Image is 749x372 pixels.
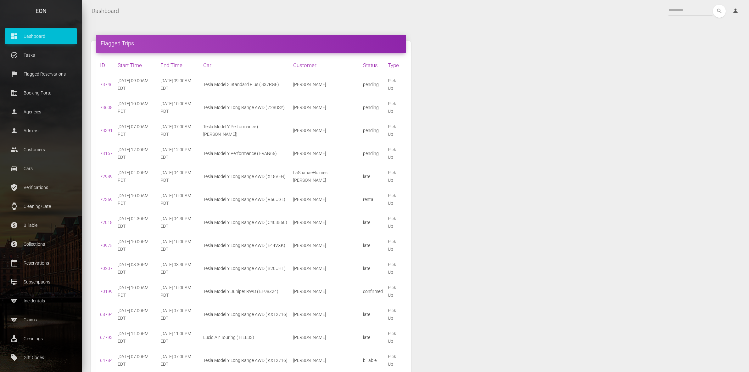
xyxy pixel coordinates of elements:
[9,183,72,192] p: Verifications
[100,243,113,248] a: 70975
[100,197,113,202] a: 72359
[713,5,726,18] button: search
[115,211,158,234] td: [DATE] 04:30PM EDT
[115,73,158,96] td: [DATE] 09:00AM EDT
[115,326,158,349] td: [DATE] 11:00PM EDT
[201,234,291,257] td: Tesla Model Y Long Range AWD ( E44VXK)
[100,128,113,133] a: 73391
[115,96,158,119] td: [DATE] 10:00AM PDT
[9,202,72,211] p: Cleaning/Late
[9,69,72,79] p: Flagged Reservations
[385,303,405,326] td: Pick Up
[115,303,158,326] td: [DATE] 07:00PM EDT
[5,255,77,271] a: calendar_today Reservations
[201,349,291,372] td: Tesla Model Y Long Range AWD ( KXT2716)
[291,234,361,257] td: [PERSON_NAME]
[115,234,158,257] td: [DATE] 10:00PM EDT
[115,257,158,280] td: [DATE] 03:30PM EDT
[9,88,72,98] p: Booking Portal
[291,165,361,188] td: LaShanaeHolmes [PERSON_NAME]
[291,73,361,96] td: [PERSON_NAME]
[9,164,72,173] p: Cars
[385,142,405,165] td: Pick Up
[385,96,405,119] td: Pick Up
[100,358,113,363] a: 64784
[291,96,361,119] td: [PERSON_NAME]
[158,188,201,211] td: [DATE] 10:00AM PDT
[5,161,77,176] a: drive_eta Cars
[385,58,405,73] th: Type
[201,303,291,326] td: Tesla Model Y Long Range AWD ( KXT2716)
[100,312,113,317] a: 68794
[9,353,72,362] p: Gift Codes
[5,123,77,139] a: person Admins
[101,39,401,47] h4: Flagged Trips
[201,326,291,349] td: Lucid Air Touring ( FIEE33)
[9,220,72,230] p: Billable
[361,303,385,326] td: late
[92,3,119,19] a: Dashboard
[100,266,113,271] a: 70207
[9,334,72,343] p: Cleanings
[5,331,77,346] a: cleaning_services Cleanings
[361,188,385,211] td: rental
[291,119,361,142] td: [PERSON_NAME]
[158,96,201,119] td: [DATE] 10:00AM PDT
[385,257,405,280] td: Pick Up
[98,58,115,73] th: ID
[291,58,361,73] th: Customer
[115,280,158,303] td: [DATE] 10:00AM PDT
[291,211,361,234] td: [PERSON_NAME]
[5,85,77,101] a: corporate_fare Booking Portal
[5,47,77,63] a: task_alt Tasks
[201,119,291,142] td: Tesla Model Y Performance ( [PERSON_NAME])
[361,142,385,165] td: pending
[158,303,201,326] td: [DATE] 07:00PM EDT
[361,234,385,257] td: late
[158,234,201,257] td: [DATE] 10:00PM EDT
[361,326,385,349] td: late
[115,142,158,165] td: [DATE] 12:00PM EDT
[158,349,201,372] td: [DATE] 07:00PM EDT
[115,119,158,142] td: [DATE] 07:00AM PDT
[100,335,113,340] a: 67793
[385,234,405,257] td: Pick Up
[385,326,405,349] td: Pick Up
[9,277,72,287] p: Subscriptions
[158,119,201,142] td: [DATE] 07:00AM PDT
[291,280,361,303] td: [PERSON_NAME]
[201,58,291,73] th: Car
[5,66,77,82] a: flag Flagged Reservations
[201,188,291,211] td: Tesla Model Y Long Range AWD ( R56UGL)
[115,188,158,211] td: [DATE] 10:00AM PDT
[100,82,113,87] a: 73746
[5,198,77,214] a: watch Cleaning/Late
[158,211,201,234] td: [DATE] 04:30PM EDT
[201,257,291,280] td: Tesla Model Y Long Range AWD ( B20UHT)
[201,211,291,234] td: Tesla Model Y Long Range AWD ( C403550)
[5,142,77,157] a: people Customers
[5,236,77,252] a: paid Collections
[100,174,113,179] a: 72989
[361,280,385,303] td: confirmed
[5,217,77,233] a: paid Billable
[291,142,361,165] td: [PERSON_NAME]
[201,142,291,165] td: Tesla Model Y Performance ( EVAN65)
[385,280,405,303] td: Pick Up
[158,73,201,96] td: [DATE] 09:00AM EDT
[100,220,113,225] a: 72018
[5,104,77,120] a: person Agencies
[9,296,72,306] p: Incidentals
[9,145,72,154] p: Customers
[385,73,405,96] td: Pick Up
[728,5,744,17] a: person
[115,58,158,73] th: Start Time
[361,96,385,119] td: pending
[361,73,385,96] td: pending
[201,96,291,119] td: Tesla Model Y Long Range AWD ( Z28USY)
[5,312,77,328] a: sports Claims
[5,274,77,290] a: card_membership Subscriptions
[115,349,158,372] td: [DATE] 07:00PM EDT
[100,151,113,156] a: 73167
